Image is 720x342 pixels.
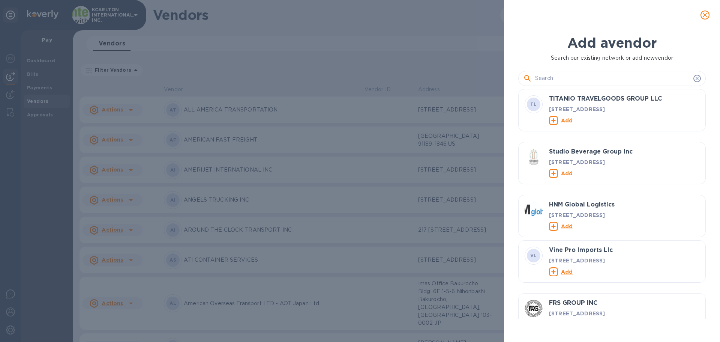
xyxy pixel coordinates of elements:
p: [STREET_ADDRESS] [549,256,699,264]
b: Add a vendor [567,35,657,51]
p: [STREET_ADDRESS] [549,105,699,113]
p: [STREET_ADDRESS] [549,309,699,317]
h3: TITANIO TRAVELGOODS GROUP LLC [549,95,699,102]
button: close [696,6,714,24]
u: Add [561,117,573,123]
p: [STREET_ADDRESS] [549,211,699,218]
p: [STREET_ADDRESS] [549,158,699,166]
div: grid [518,89,712,319]
h3: HNM Global Logistics [549,201,699,208]
h3: Studio Beverage Group Inc [549,148,699,155]
b: VL [530,253,537,258]
u: Add [561,170,573,176]
h3: Vine Pro Imports Llc [549,247,699,254]
input: Search [535,73,690,84]
b: TL [530,101,537,107]
h3: FRS GROUP INC [549,300,699,307]
u: Add [561,268,573,274]
p: Search our existing network or add new vendor [518,54,706,62]
u: Add [561,223,573,229]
